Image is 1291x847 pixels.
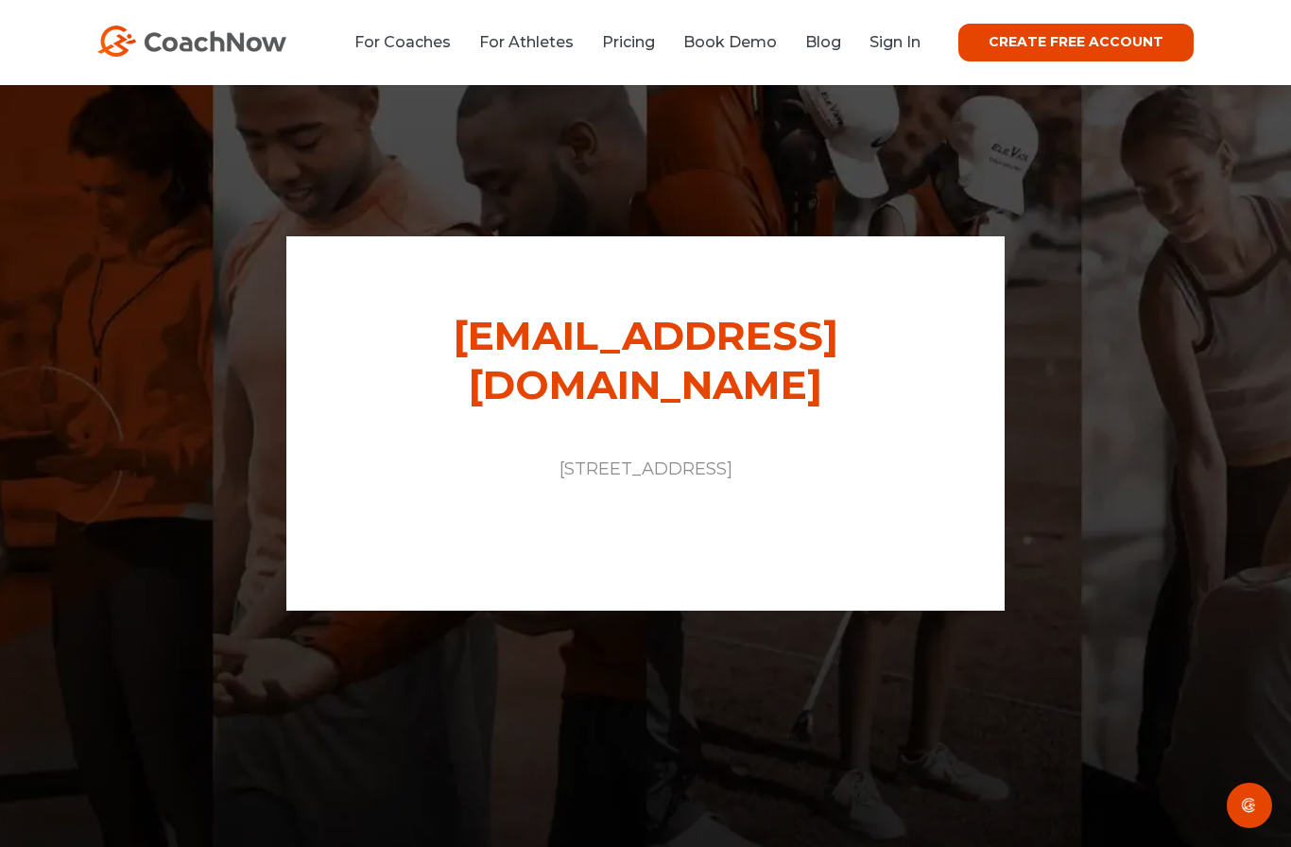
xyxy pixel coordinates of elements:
a: CREATE FREE ACCOUNT [958,24,1194,61]
a: Pricing [602,33,655,51]
p: [STREET_ADDRESS] [367,457,924,483]
a: [EMAIL_ADDRESS][DOMAIN_NAME] [454,311,838,409]
a: For Athletes [479,33,574,51]
a: Blog [805,33,841,51]
a: For Coaches [354,33,451,51]
a: Sign In [869,33,921,51]
a: Book Demo [683,33,777,51]
div: Open Intercom Messenger [1227,783,1272,828]
img: CoachNow Logo [97,26,286,57]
